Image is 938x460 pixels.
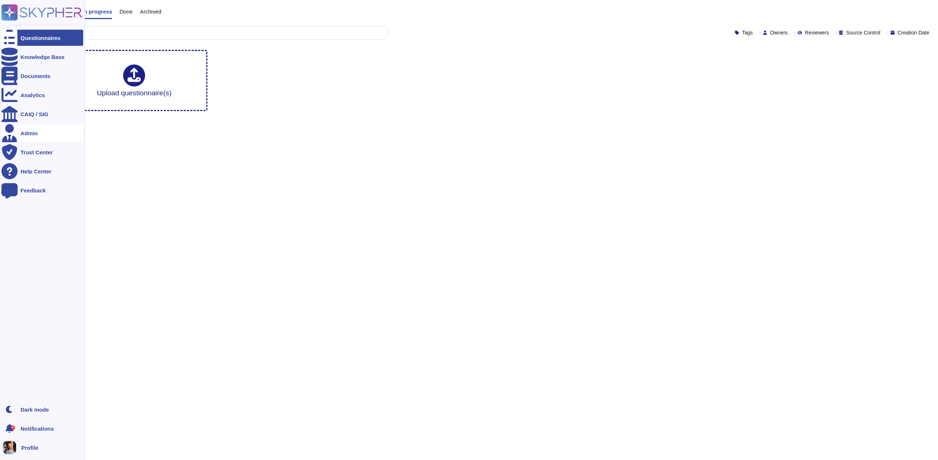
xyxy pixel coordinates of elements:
[1,30,83,46] a: Questionnaires
[21,150,53,155] div: Trust Center
[97,65,171,96] div: Upload questionnaire(s)
[21,188,46,193] div: Feedback
[21,73,51,79] div: Documents
[21,426,54,431] span: Notifications
[3,441,16,454] img: user
[21,92,45,98] div: Analytics
[898,30,929,35] span: Creation Date
[11,426,15,430] div: 9+
[1,163,83,179] a: Help Center
[1,144,83,160] a: Trust Center
[21,54,64,60] div: Knowledge Base
[1,125,83,141] a: Admin
[1,87,83,103] a: Analytics
[21,445,38,450] span: Profile
[1,68,83,84] a: Documents
[1,439,21,456] button: user
[21,407,49,412] div: Dark mode
[21,169,51,174] div: Help Center
[1,49,83,65] a: Knowledge Base
[805,30,829,35] span: Reviewers
[119,9,133,14] span: Done
[770,30,788,35] span: Owners
[21,35,60,41] div: Questionnaires
[140,9,161,14] span: Archived
[742,30,753,35] span: Tags
[1,182,83,198] a: Feedback
[1,106,83,122] a: CAIQ / SIG
[846,30,880,35] span: Source Control
[21,111,48,117] div: CAIQ / SIG
[29,26,387,39] input: Search by keywords
[82,9,112,14] span: In progress
[21,130,38,136] div: Admin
